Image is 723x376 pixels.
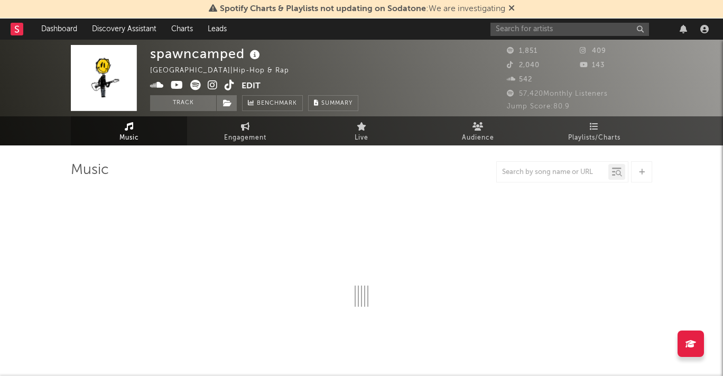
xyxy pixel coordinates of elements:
[71,116,187,145] a: Music
[321,100,353,106] span: Summary
[224,132,266,144] span: Engagement
[507,76,532,83] span: 542
[580,62,605,69] span: 143
[536,116,652,145] a: Playlists/Charts
[420,116,536,145] a: Audience
[34,19,85,40] a: Dashboard
[200,19,234,40] a: Leads
[507,48,537,54] span: 1,851
[580,48,606,54] span: 409
[308,95,358,111] button: Summary
[507,62,540,69] span: 2,040
[462,132,494,144] span: Audience
[119,132,139,144] span: Music
[85,19,164,40] a: Discovery Assistant
[220,5,426,13] span: Spotify Charts & Playlists not updating on Sodatone
[150,45,263,62] div: spawncamped
[507,103,570,110] span: Jump Score: 80.9
[150,65,301,77] div: [GEOGRAPHIC_DATA] | Hip-hop & Rap
[220,5,505,13] span: : We are investigating
[497,168,608,177] input: Search by song name or URL
[164,19,200,40] a: Charts
[507,90,608,97] span: 57,420 Monthly Listeners
[508,5,515,13] span: Dismiss
[257,97,297,110] span: Benchmark
[490,23,649,36] input: Search for artists
[355,132,368,144] span: Live
[187,116,303,145] a: Engagement
[568,132,620,144] span: Playlists/Charts
[242,80,261,93] button: Edit
[303,116,420,145] a: Live
[242,95,303,111] a: Benchmark
[150,95,216,111] button: Track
